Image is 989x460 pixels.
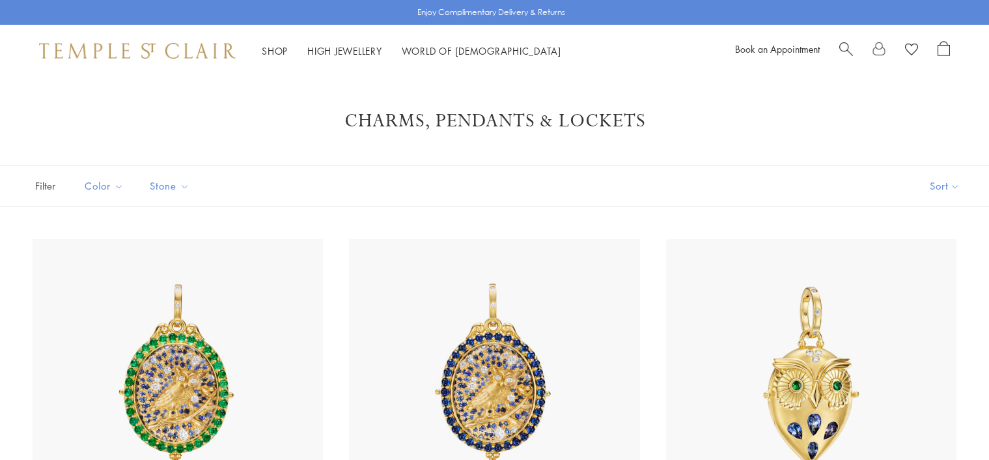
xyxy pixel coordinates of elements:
a: View Wishlist [905,41,918,61]
h1: Charms, Pendants & Lockets [52,109,937,133]
button: Stone [140,171,199,201]
a: Book an Appointment [735,42,820,55]
button: Color [75,171,133,201]
a: High JewelleryHigh Jewellery [307,44,382,57]
span: Stone [143,178,199,194]
nav: Main navigation [262,43,561,59]
a: ShopShop [262,44,288,57]
span: Color [78,178,133,194]
p: Enjoy Complimentary Delivery & Returns [417,6,565,19]
a: Search [839,41,853,61]
a: World of [DEMOGRAPHIC_DATA]World of [DEMOGRAPHIC_DATA] [402,44,561,57]
a: Open Shopping Bag [938,41,950,61]
img: Temple St. Clair [39,43,236,59]
button: Show sort by [900,166,989,206]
